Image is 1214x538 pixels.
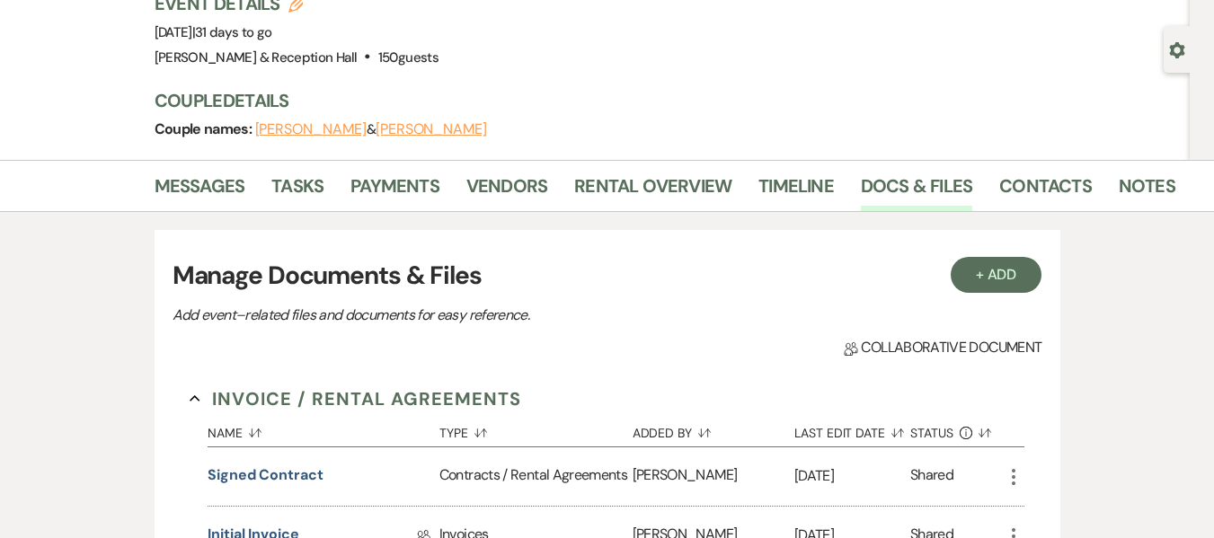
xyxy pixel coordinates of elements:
[155,23,272,41] span: [DATE]
[794,464,910,488] p: [DATE]
[951,257,1042,293] button: + Add
[439,412,633,446] button: Type
[208,412,439,446] button: Name
[861,172,972,211] a: Docs & Files
[255,122,367,137] button: [PERSON_NAME]
[208,464,323,486] button: Signed Contract
[844,337,1041,358] span: Collaborative document
[192,23,272,41] span: |
[574,172,731,211] a: Rental Overview
[910,427,953,439] span: Status
[255,120,487,138] span: &
[758,172,834,211] a: Timeline
[376,122,487,137] button: [PERSON_NAME]
[910,464,953,489] div: Shared
[910,412,1003,446] button: Status
[271,172,323,211] a: Tasks
[155,49,358,66] span: [PERSON_NAME] & Reception Hall
[350,172,439,211] a: Payments
[155,88,1161,113] h3: Couple Details
[378,49,439,66] span: 150 guests
[1119,172,1175,211] a: Notes
[1169,40,1185,57] button: Open lead details
[173,257,1042,295] h3: Manage Documents & Files
[999,172,1092,211] a: Contacts
[190,385,521,412] button: Invoice / Rental Agreements
[794,412,910,446] button: Last Edit Date
[155,172,245,211] a: Messages
[195,23,272,41] span: 31 days to go
[466,172,547,211] a: Vendors
[633,447,794,506] div: [PERSON_NAME]
[173,304,802,327] p: Add event–related files and documents for easy reference.
[155,119,255,138] span: Couple names:
[439,447,633,506] div: Contracts / Rental Agreements
[633,412,794,446] button: Added By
